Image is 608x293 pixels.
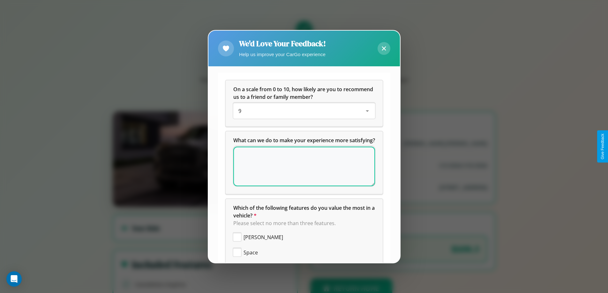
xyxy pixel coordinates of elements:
[239,50,326,59] p: Help us improve your CarGo experience
[600,134,605,159] div: Give Feedback
[244,249,258,256] span: Space
[233,204,376,219] span: Which of the following features do you value the most in a vehicle?
[233,220,336,227] span: Please select no more than three features.
[226,80,383,126] div: On a scale from 0 to 10, how likely are you to recommend us to a friend or family member?
[6,271,22,287] div: Open Intercom Messenger
[233,85,375,101] h5: On a scale from 0 to 10, how likely are you to recommend us to a friend or family member?
[233,86,374,100] span: On a scale from 0 to 10, how likely are you to recommend us to a friend or family member?
[244,233,283,241] span: [PERSON_NAME]
[238,107,241,114] span: 9
[239,38,326,49] h2: We'd Love Your Feedback!
[233,103,375,119] div: On a scale from 0 to 10, how likely are you to recommend us to a friend or family member?
[233,137,375,144] span: What can we do to make your experience more satisfying?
